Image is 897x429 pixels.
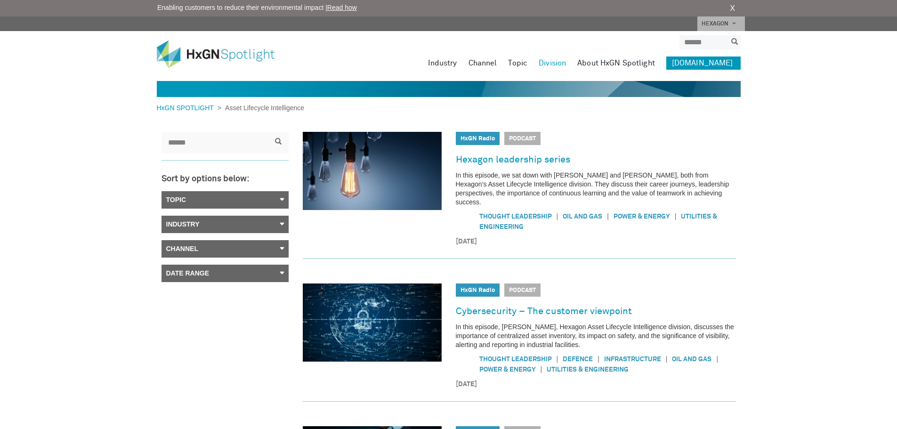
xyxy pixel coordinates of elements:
[504,132,541,145] span: Podcast
[711,354,723,364] span: |
[303,283,442,362] img: Cybersecurity – The customer viewpoint
[552,354,563,364] span: |
[552,211,563,221] span: |
[456,152,570,167] a: Hexagon leadership series
[536,364,547,374] span: |
[697,16,745,31] a: HEXAGON
[327,4,357,11] a: Read how
[614,213,670,220] a: Power & Energy
[666,57,741,70] a: [DOMAIN_NAME]
[479,356,552,363] a: Thought Leadership
[162,191,289,209] a: Topic
[461,287,495,293] a: HxGN Radio
[157,103,305,113] div: >
[456,237,736,247] time: [DATE]
[303,132,442,210] img: Hexagon leadership series
[157,104,218,112] a: HxGN SPOTLIGHT
[456,380,736,389] time: [DATE]
[456,304,632,319] a: Cybersecurity – The customer viewpoint
[563,356,593,363] a: Defence
[539,57,566,70] a: Division
[469,57,497,70] a: Channel
[162,240,289,258] a: Channel
[157,3,357,13] span: Enabling customers to reduce their environmental impact |
[508,57,527,70] a: Topic
[479,366,536,373] a: Power & Energy
[577,57,655,70] a: About HxGN Spotlight
[456,323,736,349] p: In this episode, [PERSON_NAME], Hexagon Asset Lifecycle Intelligence division, discusses the impo...
[672,356,711,363] a: Oil and gas
[221,104,304,112] span: Asset Lifecycle Intelligence
[162,216,289,233] a: Industry
[730,3,735,14] a: X
[479,213,552,220] a: Thought Leadership
[456,171,736,207] p: In this episode, we sat down with [PERSON_NAME] and [PERSON_NAME], both from Hexagon’s Asset Life...
[602,211,614,221] span: |
[604,356,661,363] a: Infrastructure
[428,57,457,70] a: Industry
[547,366,629,373] a: Utilities & Engineering
[593,354,604,364] span: |
[162,265,289,282] a: Date Range
[661,354,672,364] span: |
[162,175,289,184] h3: Sort by options below:
[157,40,289,68] img: HxGN Spotlight
[563,213,602,220] a: Oil and gas
[461,136,495,142] a: HxGN Radio
[504,283,541,297] span: Podcast
[670,211,681,221] span: |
